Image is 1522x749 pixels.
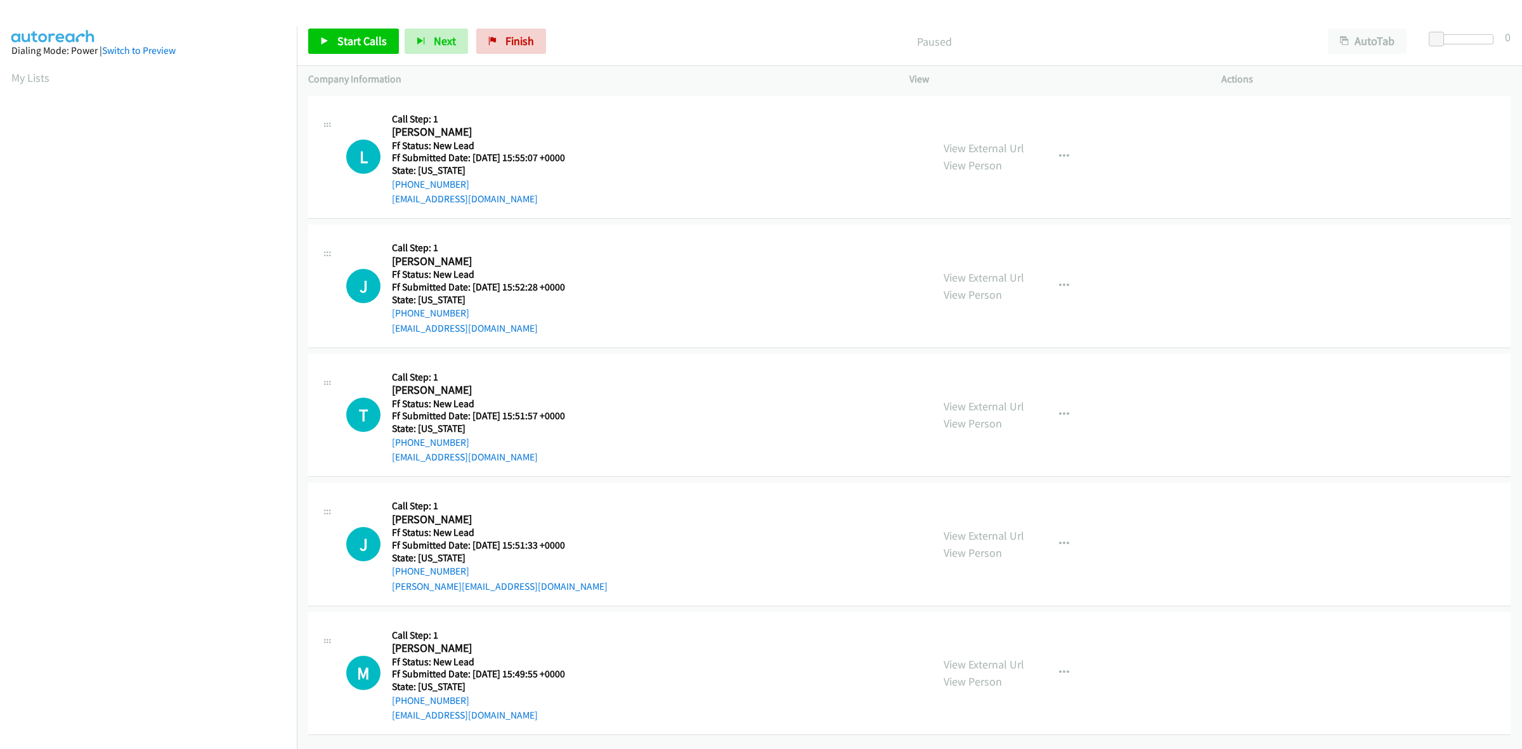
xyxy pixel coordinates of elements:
[346,656,380,690] div: The call is yet to be attempted
[392,641,581,656] h2: [PERSON_NAME]
[346,269,380,303] div: The call is yet to be attempted
[392,451,538,463] a: [EMAIL_ADDRESS][DOMAIN_NAME]
[392,694,469,707] a: [PHONE_NUMBER]
[392,436,469,448] a: [PHONE_NUMBER]
[11,70,49,85] a: My Lists
[392,164,581,177] h5: State: [US_STATE]
[346,527,380,561] h1: J
[392,681,581,693] h5: State: [US_STATE]
[392,178,469,190] a: [PHONE_NUMBER]
[392,140,581,152] h5: Ff Status: New Lead
[944,657,1024,672] a: View External Url
[346,398,380,432] div: The call is yet to be attempted
[392,371,581,384] h5: Call Step: 1
[1435,34,1493,44] div: Delay between calls (in seconds)
[392,539,608,552] h5: Ff Submitted Date: [DATE] 15:51:33 +0000
[944,416,1002,431] a: View Person
[405,29,468,54] button: Next
[944,158,1002,173] a: View Person
[102,44,176,56] a: Switch to Preview
[944,287,1002,302] a: View Person
[392,580,608,592] a: [PERSON_NAME][EMAIL_ADDRESS][DOMAIN_NAME]
[346,140,380,174] div: The call is yet to be attempted
[392,152,581,164] h5: Ff Submitted Date: [DATE] 15:55:07 +0000
[392,322,538,334] a: [EMAIL_ADDRESS][DOMAIN_NAME]
[11,98,297,700] iframe: Dialpad
[337,34,387,48] span: Start Calls
[346,398,380,432] h1: T
[392,668,581,681] h5: Ff Submitted Date: [DATE] 15:49:55 +0000
[944,141,1024,155] a: View External Url
[1221,72,1511,87] p: Actions
[476,29,546,54] a: Finish
[392,281,581,294] h5: Ff Submitted Date: [DATE] 15:52:28 +0000
[308,29,399,54] a: Start Calls
[944,545,1002,560] a: View Person
[392,552,608,564] h5: State: [US_STATE]
[944,270,1024,285] a: View External Url
[392,398,581,410] h5: Ff Status: New Lead
[392,294,581,306] h5: State: [US_STATE]
[392,125,581,140] h2: [PERSON_NAME]
[392,268,581,281] h5: Ff Status: New Lead
[346,527,380,561] div: The call is yet to be attempted
[1328,29,1407,54] button: AutoTab
[392,422,581,435] h5: State: [US_STATE]
[944,674,1002,689] a: View Person
[909,72,1199,87] p: View
[944,399,1024,414] a: View External Url
[392,709,538,721] a: [EMAIL_ADDRESS][DOMAIN_NAME]
[11,43,285,58] div: Dialing Mode: Power |
[346,269,380,303] h1: J
[392,656,581,668] h5: Ff Status: New Lead
[392,629,581,642] h5: Call Step: 1
[392,500,608,512] h5: Call Step: 1
[392,193,538,205] a: [EMAIL_ADDRESS][DOMAIN_NAME]
[392,383,581,398] h2: [PERSON_NAME]
[1505,29,1511,46] div: 0
[346,140,380,174] h1: L
[434,34,456,48] span: Next
[392,113,581,126] h5: Call Step: 1
[392,526,608,539] h5: Ff Status: New Lead
[392,307,469,319] a: [PHONE_NUMBER]
[944,528,1024,543] a: View External Url
[563,33,1305,50] p: Paused
[308,72,887,87] p: Company Information
[392,410,581,422] h5: Ff Submitted Date: [DATE] 15:51:57 +0000
[392,242,581,254] h5: Call Step: 1
[392,254,581,269] h2: [PERSON_NAME]
[346,656,380,690] h1: M
[505,34,534,48] span: Finish
[392,565,469,577] a: [PHONE_NUMBER]
[392,512,581,527] h2: [PERSON_NAME]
